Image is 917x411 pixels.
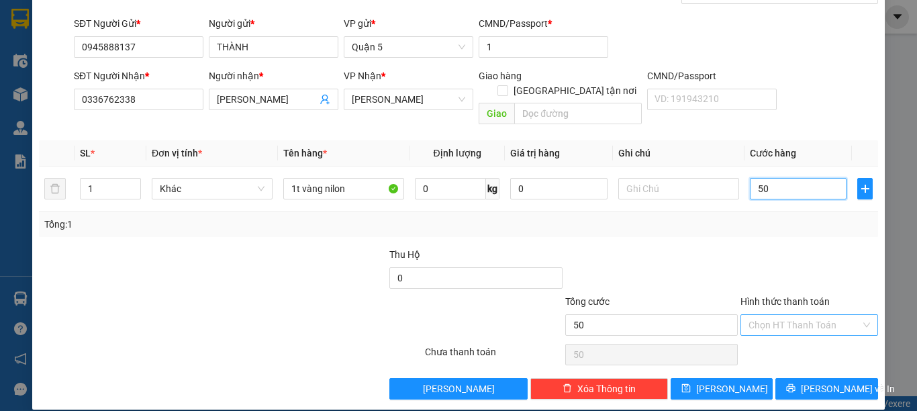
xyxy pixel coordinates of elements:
[577,381,636,396] span: Xóa Thông tin
[857,178,873,199] button: plus
[563,383,572,394] span: delete
[486,178,499,199] span: kg
[74,16,203,31] div: SĐT Người Gửi
[423,381,495,396] span: [PERSON_NAME]
[74,68,203,83] div: SĐT Người Nhận
[320,94,330,105] span: user-add
[565,296,610,307] span: Tổng cước
[352,37,465,57] span: Quận 5
[283,148,327,158] span: Tên hàng
[647,68,777,83] div: CMND/Passport
[389,249,420,260] span: Thu Hộ
[160,179,264,199] span: Khác
[389,378,527,400] button: [PERSON_NAME]
[618,178,739,199] input: Ghi Chú
[44,217,355,232] div: Tổng: 1
[209,16,338,31] div: Người gửi
[786,383,795,394] span: printer
[344,71,381,81] span: VP Nhận
[44,178,66,199] button: delete
[510,178,607,199] input: 0
[352,89,465,109] span: Lê Hồng Phong
[858,183,872,194] span: plus
[514,103,642,124] input: Dọc đường
[209,68,338,83] div: Người nhận
[696,381,768,396] span: [PERSON_NAME]
[479,103,514,124] span: Giao
[424,345,564,368] div: Chưa thanh toán
[613,140,744,167] th: Ghi chú
[681,383,691,394] span: save
[801,381,895,396] span: [PERSON_NAME] và In
[479,71,522,81] span: Giao hàng
[479,16,608,31] div: CMND/Passport
[530,378,668,400] button: deleteXóa Thông tin
[80,148,91,158] span: SL
[510,148,560,158] span: Giá trị hàng
[740,296,830,307] label: Hình thức thanh toán
[508,83,642,98] span: [GEOGRAPHIC_DATA] tận nơi
[775,378,878,400] button: printer[PERSON_NAME] và In
[152,148,202,158] span: Đơn vị tính
[671,378,773,400] button: save[PERSON_NAME]
[433,148,481,158] span: Định lượng
[750,148,796,158] span: Cước hàng
[344,16,473,31] div: VP gửi
[283,178,404,199] input: VD: Bàn, Ghế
